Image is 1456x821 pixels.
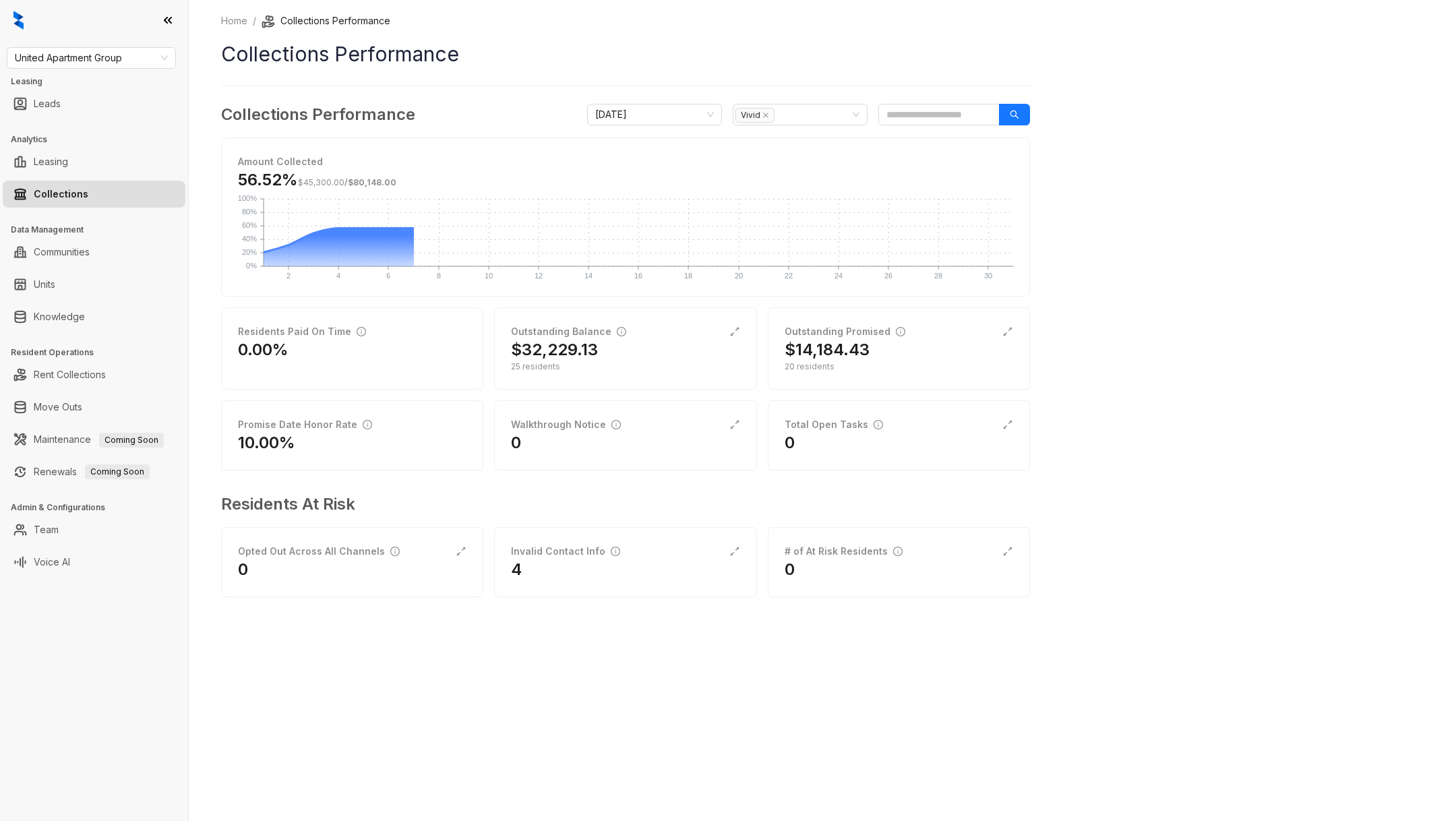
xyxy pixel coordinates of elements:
[357,327,366,336] span: info-circle
[3,516,185,543] li: Team
[253,13,256,28] li: /
[684,272,692,280] text: 18
[729,326,740,337] span: expand-alt
[34,394,82,421] a: Move Outs
[785,339,870,361] h2: $14,184.43
[884,272,892,280] text: 26
[729,419,740,430] span: expand-alt
[835,272,843,280] text: 24
[242,235,257,243] text: 40%
[99,433,164,448] span: Coming Soon
[535,272,543,280] text: 12
[1002,419,1013,430] span: expand-alt
[3,303,185,330] li: Knowledge
[386,272,390,280] text: 6
[15,48,168,68] span: United Apartment Group
[221,39,1030,69] h1: Collections Performance
[511,559,522,580] h2: 4
[617,327,626,336] span: info-circle
[298,177,396,187] span: /
[634,272,642,280] text: 16
[785,544,903,559] div: # of At Risk Residents
[336,272,340,280] text: 4
[3,426,185,453] li: Maintenance
[238,432,295,454] h2: 10.00%
[238,194,257,202] text: 100%
[785,324,905,339] div: Outstanding Promised
[511,339,598,361] h2: $32,229.13
[893,547,903,556] span: info-circle
[298,177,344,187] span: $45,300.00
[11,346,188,359] h3: Resident Operations
[238,559,248,580] h2: 0
[984,272,992,280] text: 30
[485,272,493,280] text: 10
[785,432,795,454] h2: 0
[34,271,55,298] a: Units
[934,272,942,280] text: 28
[1002,326,1013,337] span: expand-alt
[874,420,883,429] span: info-circle
[34,549,70,576] a: Voice AI
[1010,110,1019,119] span: search
[3,394,185,421] li: Move Outs
[242,221,257,229] text: 60%
[11,75,188,88] h3: Leasing
[221,492,1019,516] h3: Residents At Risk
[34,181,88,208] a: Collections
[785,272,793,280] text: 22
[218,13,250,28] a: Home
[511,432,521,454] h2: 0
[11,133,188,146] h3: Analytics
[785,361,1013,373] div: 20 residents
[437,272,441,280] text: 8
[238,169,396,191] h3: 56.52%
[390,547,400,556] span: info-circle
[3,239,185,266] li: Communities
[511,417,621,432] div: Walkthrough Notice
[1002,546,1013,557] span: expand-alt
[13,11,24,30] img: logo
[34,458,150,485] a: RenewalsComing Soon
[34,148,68,175] a: Leasing
[11,501,188,514] h3: Admin & Configurations
[363,420,372,429] span: info-circle
[85,464,150,479] span: Coming Soon
[511,361,739,373] div: 25 residents
[34,239,90,266] a: Communities
[762,112,769,119] span: close
[511,324,626,339] div: Outstanding Balance
[785,559,795,580] h2: 0
[3,148,185,175] li: Leasing
[729,546,740,557] span: expand-alt
[3,549,185,576] li: Voice AI
[238,417,372,432] div: Promise Date Honor Rate
[511,544,620,559] div: Invalid Contact Info
[735,108,775,123] span: Vivid
[896,327,905,336] span: info-circle
[238,156,323,167] strong: Amount Collected
[3,458,185,485] li: Renewals
[238,339,289,361] h2: 0.00%
[246,262,257,270] text: 0%
[348,177,396,187] span: $80,148.00
[242,208,257,216] text: 80%
[3,271,185,298] li: Units
[3,90,185,117] li: Leads
[221,102,415,127] h3: Collections Performance
[456,546,466,557] span: expand-alt
[242,248,257,256] text: 20%
[735,272,743,280] text: 20
[262,13,390,28] li: Collections Performance
[3,181,185,208] li: Collections
[785,417,883,432] div: Total Open Tasks
[286,272,291,280] text: 2
[611,547,620,556] span: info-circle
[34,361,106,388] a: Rent Collections
[595,104,714,125] span: October 2025
[11,224,188,236] h3: Data Management
[34,90,61,117] a: Leads
[238,324,366,339] div: Residents Paid On Time
[238,544,400,559] div: Opted Out Across All Channels
[584,272,593,280] text: 14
